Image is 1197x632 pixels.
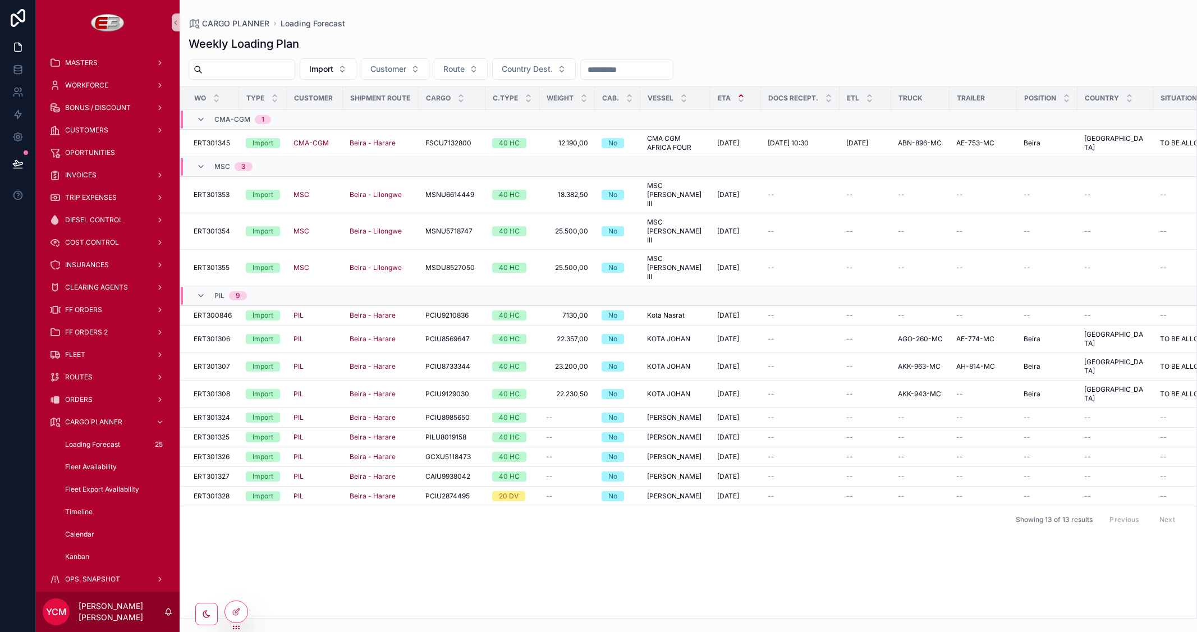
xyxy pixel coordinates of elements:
span: -- [956,227,963,236]
a: Beira - Lilongwe [350,190,402,199]
a: MSNU6614449 [425,190,479,199]
a: [GEOGRAPHIC_DATA] [1084,134,1146,152]
a: AGO-260-MC [898,335,943,344]
span: CMA-CGM [293,139,329,148]
span: ERT301345 [194,139,230,148]
a: ABN-896-MC [898,139,943,148]
span: [DATE] [717,311,739,320]
span: -- [898,263,905,272]
a: No [602,226,634,236]
span: 25.500,00 [546,227,588,236]
span: KOTA JOHAN [647,335,690,344]
span: ABN-896-MC [898,139,942,147]
span: -- [1160,311,1167,320]
a: Loading Forecast [281,18,345,29]
span: ERT301353 [194,190,230,199]
span: PCIU8569647 [425,335,470,344]
a: 23.200,00 [546,362,588,371]
span: FF ORDERS 2 [65,328,108,337]
a: MSC [293,190,336,199]
a: -- [846,190,884,199]
a: MSC [293,227,336,236]
a: [GEOGRAPHIC_DATA] [1084,330,1146,348]
a: CUSTOMERS [43,120,173,140]
span: MSDU8527050 [425,263,475,272]
a: Beira [1024,362,1071,371]
span: [DATE] [717,362,739,371]
span: Beira [1024,139,1040,148]
a: Import [246,138,280,148]
span: -- [1160,190,1167,199]
a: Beira - Harare [350,362,412,371]
span: -- [846,263,853,272]
span: MSC [PERSON_NAME] III [647,218,704,245]
a: [GEOGRAPHIC_DATA] [1084,385,1146,403]
a: [DATE] [846,139,884,148]
span: -- [768,362,774,371]
span: PCIU8733344 [425,362,470,371]
span: Beira [1024,335,1040,344]
a: CMA-CGM [293,139,336,148]
a: ERT301355 [194,263,232,272]
a: -- [846,362,884,371]
a: -- [768,190,833,199]
a: Beira - Lilongwe [350,263,402,272]
span: MSNU5718747 [425,227,473,236]
a: -- [898,227,943,236]
span: -- [956,311,963,320]
button: Select Button [434,58,488,80]
a: 12.190,00 [546,139,588,148]
span: FSCU7132800 [425,139,471,148]
a: MSC [293,263,309,272]
a: 40 HC [492,361,533,372]
a: PIL [293,362,304,371]
span: AKK-963-MC [898,362,941,370]
a: ROUTES [43,367,173,387]
a: -- [1084,311,1146,320]
a: KOTA JOHAN [647,362,704,371]
a: MSC [293,263,336,272]
span: -- [1024,311,1030,320]
span: -- [956,263,963,272]
div: 40 HC [499,263,520,273]
a: -- [846,227,884,236]
a: -- [1024,190,1071,199]
a: ERT301307 [194,362,232,371]
div: Import [253,334,273,344]
span: -- [768,335,774,344]
a: -- [956,311,1010,320]
a: -- [1024,263,1071,272]
a: AE-774-MC [956,335,1010,344]
a: ERT301306 [194,335,232,344]
span: FLEET [65,350,85,359]
a: 40 HC [492,334,533,344]
a: No [602,334,634,344]
span: Route [443,63,465,75]
a: MSC [PERSON_NAME] III [647,181,704,208]
span: KOTA JOHAN [647,362,690,371]
div: Import [253,361,273,372]
a: Beira - Harare [350,335,396,344]
a: No [602,361,634,372]
a: PIL [293,335,304,344]
button: Select Button [300,58,356,80]
a: PCIU9210836 [425,311,479,320]
a: MSNU5718747 [425,227,479,236]
span: INSURANCES [65,260,109,269]
span: MSC [PERSON_NAME] III [647,254,704,281]
a: -- [898,190,943,199]
span: 7130,00 [546,311,588,320]
span: -- [846,362,853,371]
span: -- [1084,190,1091,199]
span: FF ORDERS [65,305,102,314]
span: Kota Nasrat [647,311,685,320]
a: PCIU8569647 [425,335,479,344]
span: MSNU6614449 [425,190,474,199]
button: Select Button [492,58,576,80]
a: Import [246,190,280,200]
a: Beira - Harare [350,139,412,148]
a: FF ORDERS [43,300,173,320]
span: INVOICES [65,171,97,180]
